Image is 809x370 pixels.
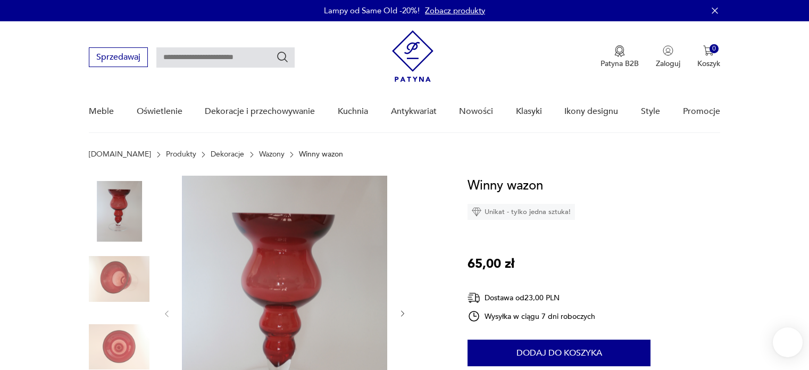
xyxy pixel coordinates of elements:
[137,91,182,132] a: Oświetlenie
[601,45,639,69] a: Ikona medaluPatyna B2B
[663,45,673,56] img: Ikonka użytkownika
[468,310,595,323] div: Wysyłka w ciągu 7 dni roboczych
[89,54,148,62] a: Sprzedawaj
[773,327,803,357] iframe: Smartsupp widget button
[472,207,481,217] img: Ikona diamentu
[468,254,514,274] p: 65,00 zł
[564,91,618,132] a: Ikony designu
[338,91,368,132] a: Kuchnia
[703,45,714,56] img: Ikona koszyka
[392,30,433,82] img: Patyna - sklep z meblami i dekoracjami vintage
[697,59,720,69] p: Koszyk
[697,45,720,69] button: 0Koszyk
[324,5,420,16] p: Lampy od Same Old -20%!
[89,91,114,132] a: Meble
[276,51,289,63] button: Szukaj
[601,45,639,69] button: Patyna B2B
[459,91,493,132] a: Nowości
[468,291,480,305] img: Ikona dostawy
[89,181,149,242] img: Zdjęcie produktu Winny wazon
[89,249,149,309] img: Zdjęcie produktu Winny wazon
[468,340,650,366] button: Dodaj do koszyka
[425,5,485,16] a: Zobacz produkty
[516,91,542,132] a: Klasyki
[89,47,148,67] button: Sprzedawaj
[683,91,720,132] a: Promocje
[391,91,437,132] a: Antykwariat
[614,45,625,57] img: Ikona medalu
[601,59,639,69] p: Patyna B2B
[166,150,196,159] a: Produkty
[259,150,285,159] a: Wazony
[211,150,244,159] a: Dekoracje
[205,91,315,132] a: Dekoracje i przechowywanie
[710,44,719,53] div: 0
[656,45,680,69] button: Zaloguj
[656,59,680,69] p: Zaloguj
[468,291,595,305] div: Dostawa od 23,00 PLN
[641,91,660,132] a: Style
[468,204,575,220] div: Unikat - tylko jedna sztuka!
[299,150,343,159] p: Winny wazon
[468,176,543,196] h1: Winny wazon
[89,150,151,159] a: [DOMAIN_NAME]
